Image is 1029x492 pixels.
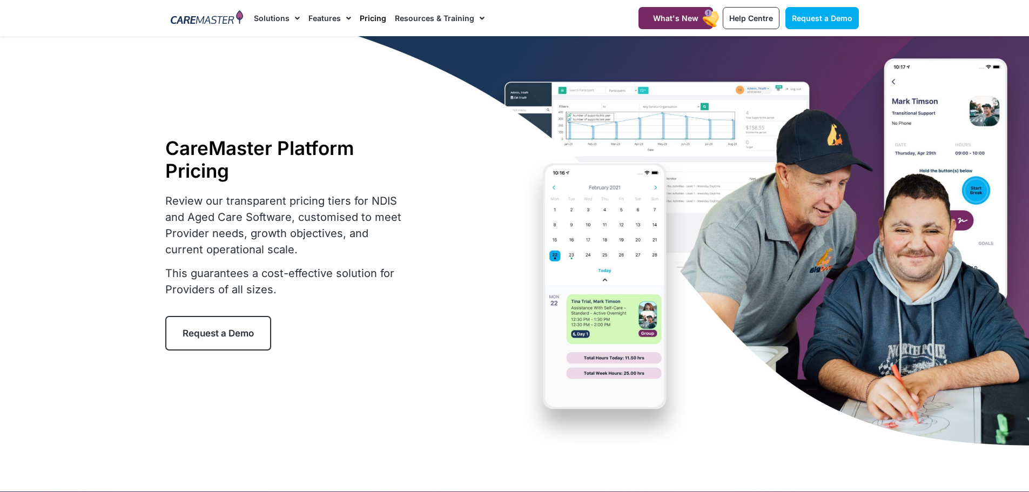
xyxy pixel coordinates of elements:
[729,14,773,23] span: Help Centre
[165,316,271,351] a: Request a Demo
[171,10,244,26] img: CareMaster Logo
[165,193,408,258] p: Review our transparent pricing tiers for NDIS and Aged Care Software, customised to meet Provider...
[792,14,852,23] span: Request a Demo
[183,328,254,339] span: Request a Demo
[165,137,408,182] h1: CareMaster Platform Pricing
[638,7,713,29] a: What's New
[723,7,779,29] a: Help Centre
[785,7,859,29] a: Request a Demo
[165,265,408,298] p: This guarantees a cost-effective solution for Providers of all sizes.
[653,14,698,23] span: What's New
